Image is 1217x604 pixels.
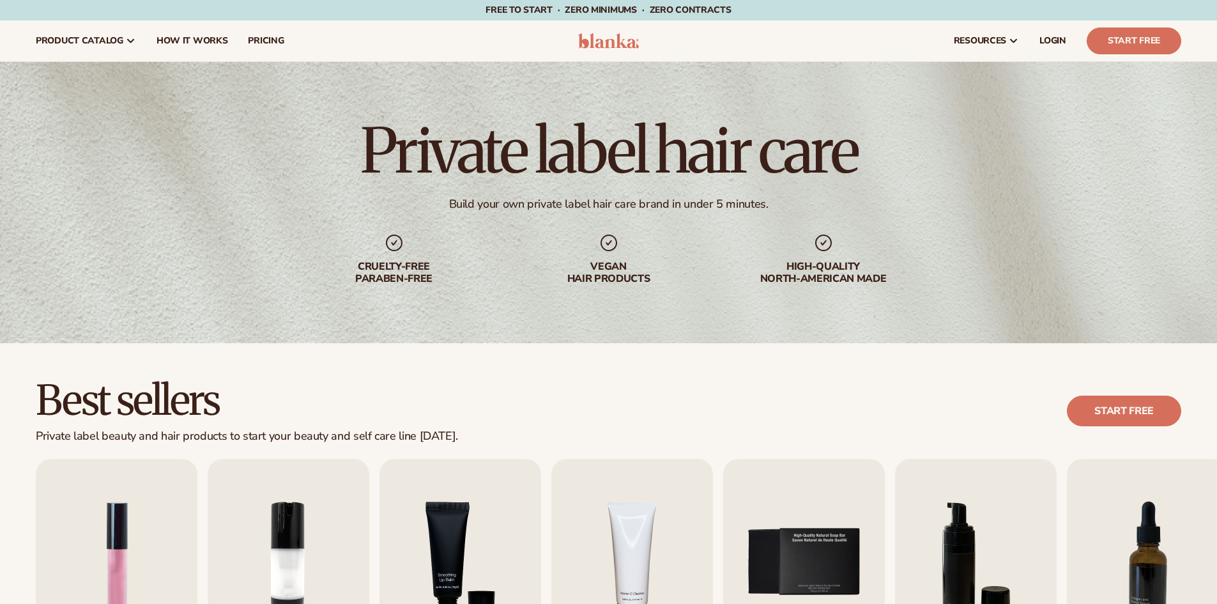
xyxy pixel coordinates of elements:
[36,430,458,444] div: Private label beauty and hair products to start your beauty and self care line [DATE].
[944,20,1029,61] a: resources
[36,379,458,422] h2: Best sellers
[238,20,294,61] a: pricing
[742,261,905,285] div: High-quality North-american made
[486,4,731,16] span: Free to start · ZERO minimums · ZERO contracts
[360,120,857,182] h1: Private label hair care
[527,261,691,285] div: Vegan hair products
[248,36,284,46] span: pricing
[449,197,769,212] div: Build your own private label hair care brand in under 5 minutes.
[1029,20,1076,61] a: LOGIN
[1039,36,1066,46] span: LOGIN
[146,20,238,61] a: How It Works
[26,20,146,61] a: product catalog
[312,261,476,285] div: cruelty-free paraben-free
[1087,27,1181,54] a: Start Free
[157,36,228,46] span: How It Works
[954,36,1006,46] span: resources
[578,33,639,49] img: logo
[1067,396,1181,426] a: Start free
[36,36,123,46] span: product catalog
